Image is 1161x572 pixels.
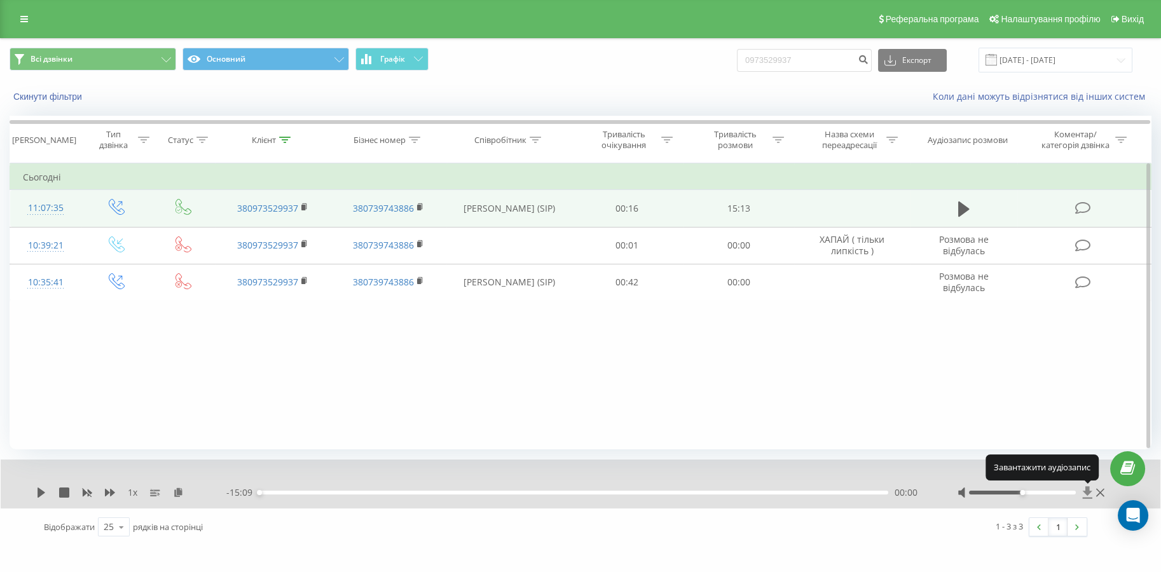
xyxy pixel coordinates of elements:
[701,129,769,151] div: Тривалість розмови
[10,165,1151,190] td: Сьогодні
[683,227,794,264] td: 00:00
[878,49,947,72] button: Експорт
[572,227,683,264] td: 00:01
[168,135,193,146] div: Статус
[92,129,134,151] div: Тип дзвінка
[1122,14,1144,24] span: Вихід
[353,202,414,214] a: 380739743886
[815,129,883,151] div: Назва схеми переадресації
[12,135,76,146] div: [PERSON_NAME]
[572,190,683,227] td: 00:16
[237,276,298,288] a: 380973529937
[237,202,298,214] a: 380973529937
[252,135,276,146] div: Клієнт
[128,486,137,499] span: 1 x
[44,521,95,533] span: Відображати
[996,520,1023,533] div: 1 - 3 з 3
[354,135,406,146] div: Бізнес номер
[355,48,429,71] button: Графік
[939,233,989,257] span: Розмова не відбулась
[133,521,203,533] span: рядків на сторінці
[23,270,69,295] div: 10:35:41
[986,455,1099,480] div: Завантажити аудіозапис
[474,135,526,146] div: Співробітник
[380,55,405,64] span: Графік
[933,90,1151,102] a: Коли дані можуть відрізнятися вiд інших систем
[353,276,414,288] a: 380739743886
[446,264,571,301] td: [PERSON_NAME] (SIP)
[1048,518,1068,536] a: 1
[737,49,872,72] input: Пошук за номером
[928,135,1008,146] div: Аудіозапис розмови
[1001,14,1100,24] span: Налаштування профілю
[572,264,683,301] td: 00:42
[1038,129,1112,151] div: Коментар/категорія дзвінка
[1118,500,1148,531] div: Open Intercom Messenger
[104,521,114,533] div: 25
[683,264,794,301] td: 00:00
[353,239,414,251] a: 380739743886
[590,129,658,151] div: Тривалість очікування
[237,239,298,251] a: 380973529937
[446,190,571,227] td: [PERSON_NAME] (SIP)
[939,270,989,294] span: Розмова не відбулась
[23,196,69,221] div: 11:07:35
[895,486,917,499] span: 00:00
[10,48,176,71] button: Всі дзвінки
[31,54,72,64] span: Всі дзвінки
[226,486,259,499] span: - 15:09
[886,14,979,24] span: Реферальна програма
[182,48,349,71] button: Основний
[10,91,88,102] button: Скинути фільтри
[257,490,262,495] div: Accessibility label
[683,190,794,227] td: 15:13
[1020,490,1025,495] div: Accessibility label
[23,233,69,258] div: 10:39:21
[794,227,910,264] td: ХАПАЙ ( тільки липкість )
